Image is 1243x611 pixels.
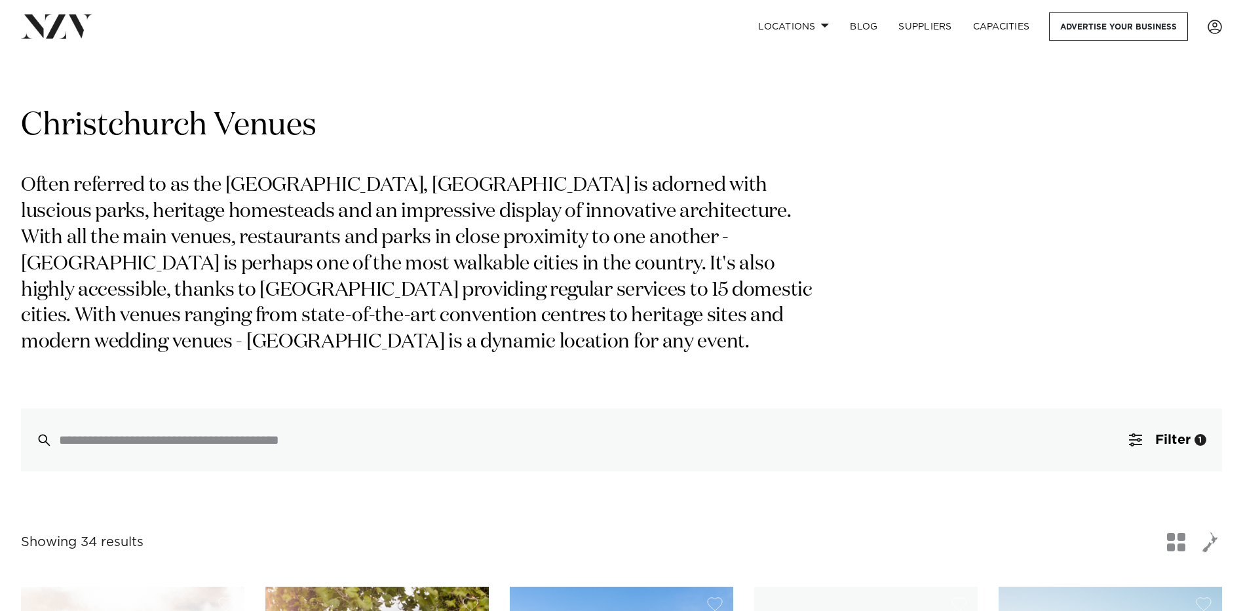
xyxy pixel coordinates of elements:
img: nzv-logo.png [21,14,92,38]
span: Filter [1155,433,1191,446]
p: Often referred to as the [GEOGRAPHIC_DATA], [GEOGRAPHIC_DATA] is adorned with luscious parks, her... [21,173,831,356]
h1: Christchurch Venues [21,106,1222,147]
a: SUPPLIERS [888,12,962,41]
div: 1 [1195,434,1206,446]
a: Locations [748,12,839,41]
a: Capacities [963,12,1041,41]
button: Filter1 [1113,408,1222,471]
div: Showing 34 results [21,532,143,553]
a: BLOG [839,12,888,41]
a: Advertise your business [1049,12,1188,41]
